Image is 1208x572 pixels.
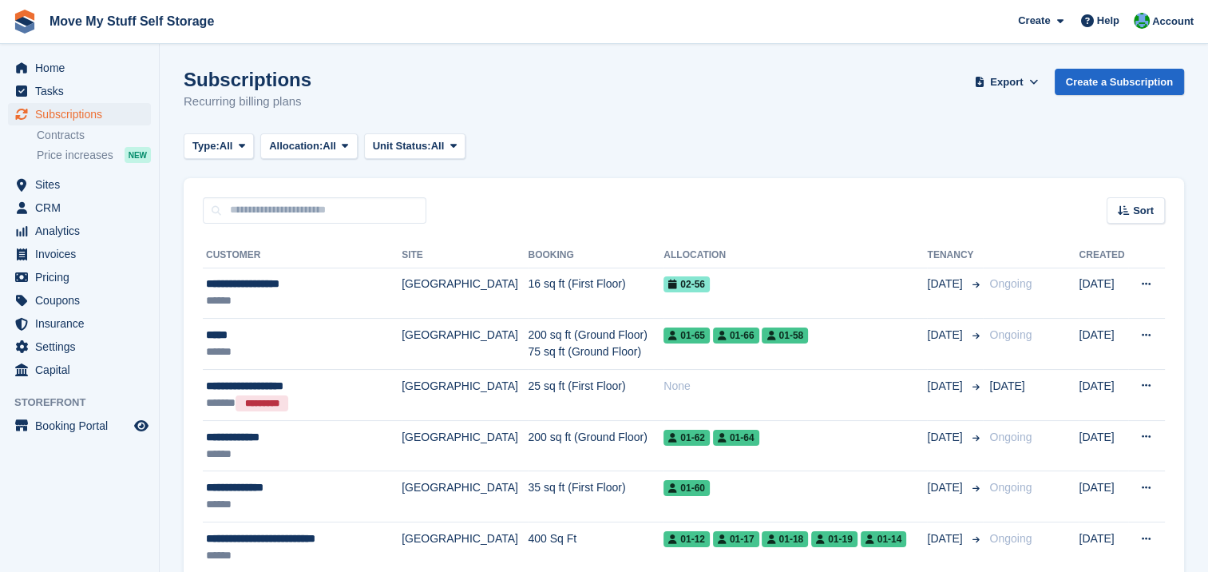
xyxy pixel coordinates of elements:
[8,415,151,437] a: menu
[35,103,131,125] span: Subscriptions
[402,243,528,268] th: Site
[402,471,528,522] td: [GEOGRAPHIC_DATA]
[184,93,311,111] p: Recurring billing plans
[37,146,151,164] a: Price increases NEW
[35,80,131,102] span: Tasks
[663,378,927,395] div: None
[989,481,1032,494] span: Ongoing
[1079,268,1128,319] td: [DATE]
[811,531,857,547] span: 01-19
[184,69,311,90] h1: Subscriptions
[35,243,131,265] span: Invoices
[8,289,151,312] a: menu
[402,319,528,370] td: [GEOGRAPHIC_DATA]
[125,147,151,163] div: NEW
[373,138,431,154] span: Unit Status:
[8,220,151,242] a: menu
[927,479,965,496] span: [DATE]
[528,471,663,522] td: 35 sq ft (First Floor)
[1018,13,1050,29] span: Create
[37,148,113,163] span: Price increases
[35,57,131,79] span: Home
[402,268,528,319] td: [GEOGRAPHIC_DATA]
[8,103,151,125] a: menu
[8,57,151,79] a: menu
[528,319,663,370] td: 200 sq ft (Ground Floor) 75 sq ft (Ground Floor)
[431,138,445,154] span: All
[663,430,710,446] span: 01-62
[1079,369,1128,420] td: [DATE]
[8,266,151,288] a: menu
[1097,13,1119,29] span: Help
[364,133,465,160] button: Unit Status: All
[8,80,151,102] a: menu
[927,378,965,395] span: [DATE]
[927,276,965,292] span: [DATE]
[1079,471,1128,522] td: [DATE]
[8,197,151,219] a: menu
[14,395,159,411] span: Storefront
[8,243,151,265] a: menu
[990,74,1023,90] span: Export
[713,430,759,446] span: 01-64
[402,369,528,420] td: [GEOGRAPHIC_DATA]
[663,531,710,547] span: 01-12
[13,10,37,34] img: stora-icon-8386f47178a22dfd0bd8f6a31ec36ba5ce8667c1dd55bd0f319d3a0aa187defe.svg
[927,327,965,344] span: [DATE]
[35,415,131,437] span: Booking Portal
[927,530,965,547] span: [DATE]
[192,138,220,154] span: Type:
[1152,14,1194,30] span: Account
[713,531,759,547] span: 01-17
[663,480,710,496] span: 01-60
[402,420,528,471] td: [GEOGRAPHIC_DATA]
[989,277,1032,290] span: Ongoing
[220,138,233,154] span: All
[35,173,131,196] span: Sites
[8,359,151,381] a: menu
[927,243,983,268] th: Tenancy
[35,289,131,312] span: Coupons
[1079,420,1128,471] td: [DATE]
[528,369,663,420] td: 25 sq ft (First Floor)
[35,220,131,242] span: Analytics
[762,328,808,344] span: 01-58
[1055,69,1184,95] a: Create a Subscription
[35,312,131,335] span: Insurance
[989,431,1032,443] span: Ongoing
[35,359,131,381] span: Capital
[927,429,965,446] span: [DATE]
[323,138,336,154] span: All
[972,69,1042,95] button: Export
[989,328,1032,341] span: Ongoing
[8,336,151,358] a: menu
[269,138,323,154] span: Allocation:
[663,243,927,268] th: Allocation
[8,173,151,196] a: menu
[861,531,907,547] span: 01-14
[989,532,1032,545] span: Ongoing
[528,243,663,268] th: Booking
[37,128,151,143] a: Contracts
[35,266,131,288] span: Pricing
[528,420,663,471] td: 200 sq ft (Ground Floor)
[989,379,1024,392] span: [DATE]
[43,8,220,34] a: Move My Stuff Self Storage
[1133,203,1154,219] span: Sort
[663,328,710,344] span: 01-65
[528,268,663,319] td: 16 sq ft (First Floor)
[1079,319,1128,370] td: [DATE]
[713,328,759,344] span: 01-66
[663,276,710,292] span: 02-56
[8,312,151,335] a: menu
[203,243,402,268] th: Customer
[35,197,131,219] span: CRM
[1134,13,1150,29] img: Dan
[132,416,151,435] a: Preview store
[260,133,358,160] button: Allocation: All
[184,133,254,160] button: Type: All
[762,531,808,547] span: 01-18
[35,336,131,358] span: Settings
[1079,243,1128,268] th: Created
